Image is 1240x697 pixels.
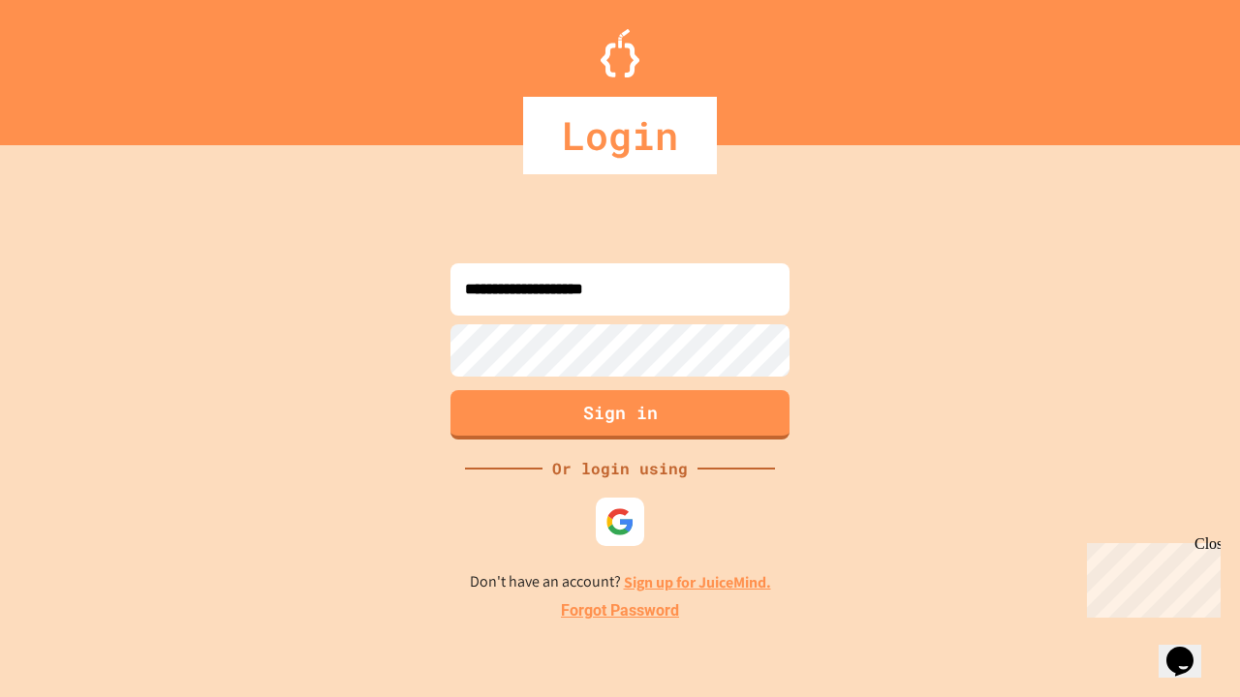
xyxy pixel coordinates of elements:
a: Sign up for JuiceMind. [624,572,771,592]
div: Or login using [542,457,697,480]
div: Chat with us now!Close [8,8,134,123]
button: Sign in [450,390,790,439]
p: Don't have an account? [470,570,771,594]
iframe: chat widget [1159,620,1221,678]
img: google-icon.svg [605,507,635,536]
img: Logo.svg [601,29,639,77]
iframe: chat widget [1079,535,1221,618]
a: Forgot Password [561,599,679,622]
div: Login [523,97,717,174]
